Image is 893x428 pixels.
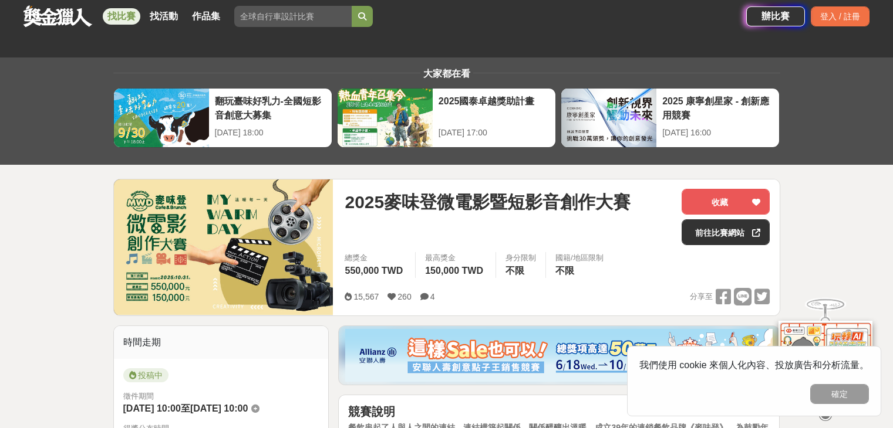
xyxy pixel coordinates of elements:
span: 不限 [506,266,524,276]
div: 登入 / 註冊 [811,6,870,26]
span: 150,000 TWD [425,266,483,276]
span: 4 [430,292,435,301]
span: 總獎金 [345,252,406,264]
a: 2025國泰卓越獎助計畫[DATE] 17:00 [337,88,556,148]
span: [DATE] 10:00 [190,403,248,413]
div: 時間走期 [114,326,329,359]
a: 找活動 [145,8,183,25]
a: 作品集 [187,8,225,25]
span: [DATE] 10:00 [123,403,181,413]
div: 國籍/地區限制 [555,252,604,264]
span: 260 [397,292,411,301]
img: d2146d9a-e6f6-4337-9592-8cefde37ba6b.png [779,321,872,399]
div: [DATE] 17:00 [439,127,550,139]
img: Cover Image [114,179,333,315]
a: 2025 康寧創星家 - 創新應用競賽[DATE] 16:00 [561,88,780,148]
strong: 競賽說明 [348,405,395,418]
span: 至 [181,403,190,413]
span: 我們使用 cookie 來個人化內容、投放廣告和分析流量。 [639,360,869,370]
span: 15,567 [353,292,379,301]
a: 辦比賽 [746,6,805,26]
span: 最高獎金 [425,252,486,264]
button: 收藏 [682,189,770,215]
div: 身分限制 [506,252,536,264]
button: 確定 [810,384,869,404]
a: 前往比賽網站 [682,219,770,245]
a: 找比賽 [103,8,140,25]
div: [DATE] 18:00 [215,127,326,139]
span: 2025麥味登微電影暨短影音創作大賽 [345,189,631,215]
span: 550,000 TWD [345,266,403,276]
div: [DATE] 16:00 [662,127,773,139]
img: dcc59076-91c0-4acb-9c6b-a1d413182f46.png [345,329,773,382]
div: 2025 康寧創星家 - 創新應用競賽 [662,94,773,121]
a: 翻玩臺味好乳力-全國短影音創意大募集[DATE] 18:00 [113,88,332,148]
input: 全球自行車設計比賽 [234,6,352,27]
span: 不限 [555,266,574,276]
div: 翻玩臺味好乳力-全國短影音創意大募集 [215,94,326,121]
span: 投稿中 [123,368,169,382]
span: 徵件期間 [123,392,154,400]
span: 分享至 [690,288,713,305]
div: 2025國泰卓越獎助計畫 [439,94,550,121]
span: 大家都在看 [420,69,473,79]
